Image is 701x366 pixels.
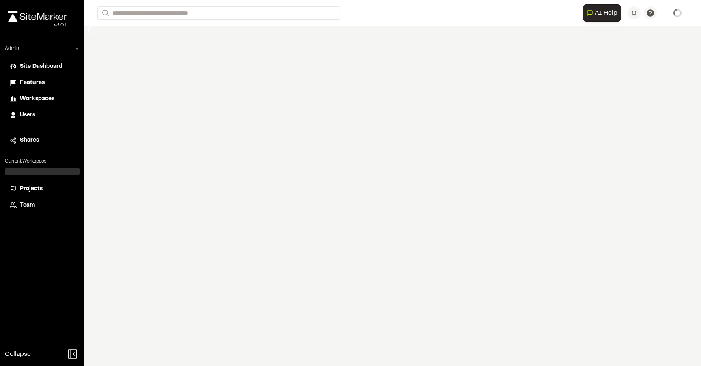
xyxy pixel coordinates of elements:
span: Site Dashboard [20,62,62,71]
span: Team [20,201,35,210]
a: Team [10,201,75,210]
a: Users [10,111,75,120]
img: rebrand.png [8,11,67,22]
span: Projects [20,185,43,194]
a: Site Dashboard [10,62,75,71]
p: Current Workspace [5,158,80,165]
button: Search [97,6,112,20]
span: AI Help [595,8,617,18]
a: Shares [10,136,75,145]
span: Shares [20,136,39,145]
span: Users [20,111,35,120]
button: Open AI Assistant [583,4,621,22]
div: Oh geez...please don't... [8,22,67,29]
a: Features [10,78,75,87]
p: Admin [5,45,19,52]
span: Collapse [5,349,31,359]
a: Workspaces [10,95,75,103]
span: Workspaces [20,95,54,103]
span: Features [20,78,45,87]
div: Open AI Assistant [583,4,624,22]
a: Projects [10,185,75,194]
